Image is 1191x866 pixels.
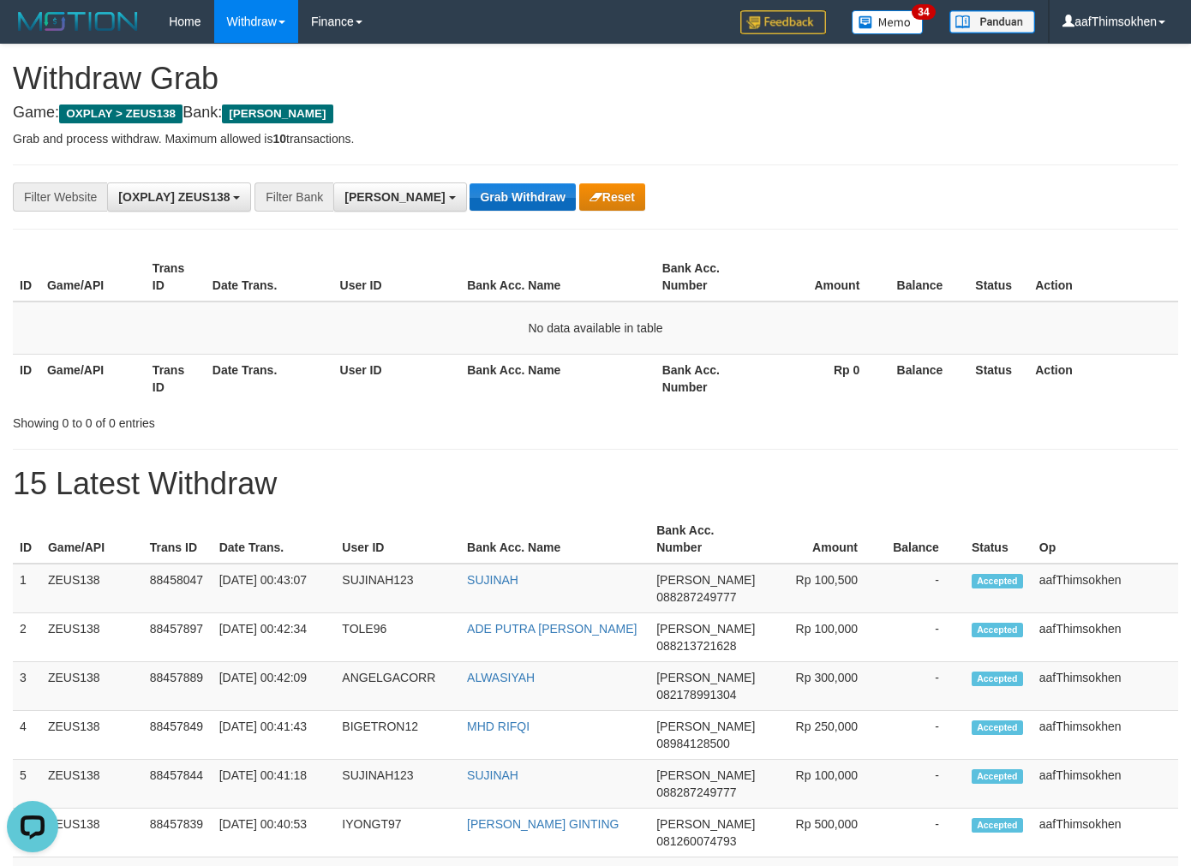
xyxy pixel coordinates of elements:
span: Accepted [972,574,1023,588]
span: Copy 088287249777 to clipboard [656,590,736,604]
td: aafThimsokhen [1032,809,1178,857]
span: OXPLAY > ZEUS138 [59,105,183,123]
span: Accepted [972,818,1023,833]
th: Date Trans. [212,515,336,564]
a: [PERSON_NAME] GINTING [467,817,619,831]
button: Grab Withdraw [470,183,575,211]
span: [PERSON_NAME] [656,817,755,831]
td: 88457839 [143,809,212,857]
td: Rp 100,000 [762,613,883,662]
td: - [883,711,965,760]
th: Bank Acc. Name [460,515,649,564]
td: Rp 250,000 [762,711,883,760]
span: [OXPLAY] ZEUS138 [118,190,230,204]
th: Trans ID [146,354,206,403]
h1: 15 Latest Withdraw [13,467,1178,501]
th: Game/API [40,354,146,403]
td: BIGETRON12 [335,711,460,760]
td: - [883,613,965,662]
td: - [883,760,965,809]
td: 5 [13,760,41,809]
td: - [883,564,965,613]
th: Bank Acc. Name [460,354,655,403]
td: [DATE] 00:40:53 [212,809,336,857]
td: ZEUS138 [41,711,143,760]
span: [PERSON_NAME] [656,573,755,587]
span: Accepted [972,672,1023,686]
td: 88457889 [143,662,212,711]
h1: Withdraw Grab [13,62,1178,96]
th: ID [13,253,40,302]
span: [PERSON_NAME] [222,105,332,123]
td: 3 [13,662,41,711]
th: Balance [885,354,968,403]
span: Accepted [972,769,1023,784]
th: Balance [883,515,965,564]
span: Accepted [972,623,1023,637]
button: Reset [579,183,645,211]
a: MHD RIFQI [467,720,530,733]
td: ZEUS138 [41,809,143,857]
td: [DATE] 00:41:18 [212,760,336,809]
td: aafThimsokhen [1032,564,1178,613]
td: TOLE96 [335,613,460,662]
span: Copy 088287249777 to clipboard [656,785,736,799]
th: Status [968,253,1028,302]
th: Action [1028,354,1178,403]
div: Filter Bank [254,182,333,212]
td: - [883,809,965,857]
span: [PERSON_NAME] [656,671,755,684]
td: 1 [13,564,41,613]
td: [DATE] 00:41:43 [212,711,336,760]
td: aafThimsokhen [1032,711,1178,760]
p: Grab and process withdraw. Maximum allowed is transactions. [13,130,1178,147]
th: User ID [335,515,460,564]
td: Rp 100,000 [762,760,883,809]
td: ZEUS138 [41,613,143,662]
td: 88457849 [143,711,212,760]
td: 88458047 [143,564,212,613]
td: IYONGT97 [335,809,460,857]
td: 88457897 [143,613,212,662]
td: Rp 300,000 [762,662,883,711]
span: 34 [912,4,935,20]
td: 4 [13,711,41,760]
th: Op [1032,515,1178,564]
th: Bank Acc. Number [649,515,762,564]
strong: 10 [272,132,286,146]
th: Game/API [40,253,146,302]
span: Accepted [972,720,1023,735]
a: SUJINAH [467,768,518,782]
span: Copy 081260074793 to clipboard [656,834,736,848]
span: [PERSON_NAME] [656,720,755,733]
img: Feedback.jpg [740,10,826,34]
th: Status [965,515,1032,564]
img: Button%20Memo.svg [852,10,924,34]
td: ANGELGACORR [335,662,460,711]
th: Action [1028,253,1178,302]
td: SUJINAH123 [335,564,460,613]
td: [DATE] 00:42:34 [212,613,336,662]
td: [DATE] 00:43:07 [212,564,336,613]
button: [PERSON_NAME] [333,182,466,212]
span: Copy 088213721628 to clipboard [656,639,736,653]
img: MOTION_logo.png [13,9,143,34]
th: Bank Acc. Name [460,253,655,302]
th: User ID [333,253,461,302]
td: ZEUS138 [41,760,143,809]
td: 88457844 [143,760,212,809]
td: SUJINAH123 [335,760,460,809]
td: aafThimsokhen [1032,760,1178,809]
th: Balance [885,253,968,302]
th: Date Trans. [206,354,333,403]
a: SUJINAH [467,573,518,587]
div: Showing 0 to 0 of 0 entries [13,408,483,432]
td: 2 [13,613,41,662]
th: Game/API [41,515,143,564]
span: [PERSON_NAME] [656,768,755,782]
span: [PERSON_NAME] [344,190,445,204]
span: Copy 082178991304 to clipboard [656,688,736,702]
th: Rp 0 [761,354,886,403]
th: Date Trans. [206,253,333,302]
td: [DATE] 00:42:09 [212,662,336,711]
